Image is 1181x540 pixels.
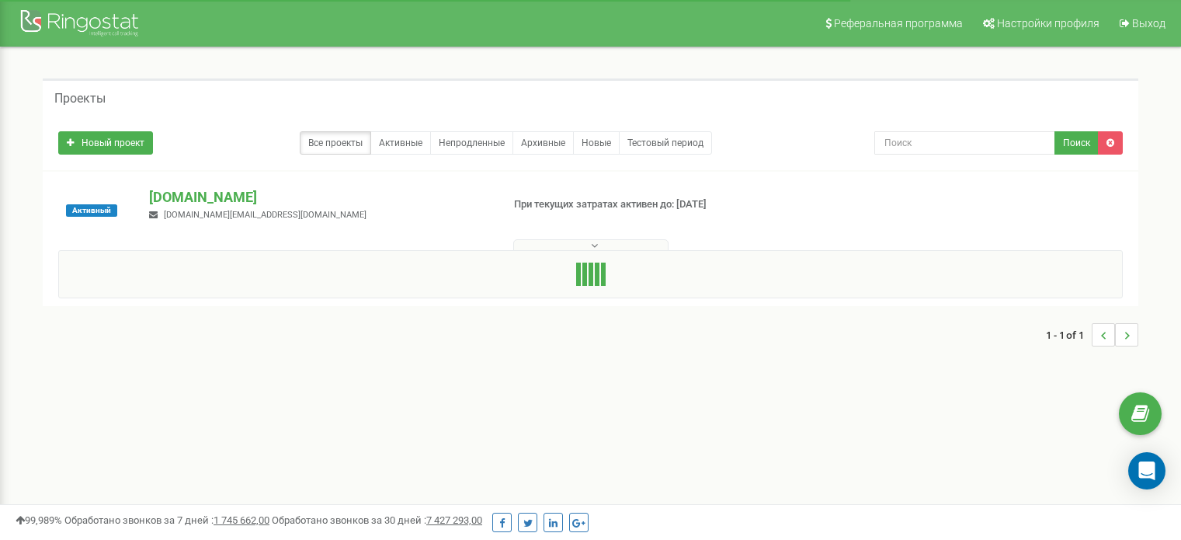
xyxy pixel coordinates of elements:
[1054,131,1099,155] button: Поиск
[834,17,963,30] span: Реферальная программа
[66,204,117,217] span: Активный
[1128,452,1165,489] div: Open Intercom Messenger
[573,131,620,155] a: Новые
[619,131,712,155] a: Тестовый период
[1132,17,1165,30] span: Выход
[514,197,762,212] p: При текущих затратах активен до: [DATE]
[272,514,482,526] span: Обработано звонков за 30 дней :
[54,92,106,106] h5: Проекты
[426,514,482,526] u: 7 427 293,00
[874,131,1055,155] input: Поиск
[512,131,574,155] a: Архивные
[58,131,153,155] a: Новый проект
[149,187,488,207] p: [DOMAIN_NAME]
[1046,308,1138,362] nav: ...
[370,131,431,155] a: Активные
[16,514,62,526] span: 99,989%
[164,210,366,220] span: [DOMAIN_NAME][EMAIL_ADDRESS][DOMAIN_NAME]
[997,17,1099,30] span: Настройки профиля
[300,131,371,155] a: Все проекты
[430,131,513,155] a: Непродленные
[64,514,269,526] span: Обработано звонков за 7 дней :
[1046,323,1092,347] span: 1 - 1 of 1
[214,514,269,526] u: 1 745 662,00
